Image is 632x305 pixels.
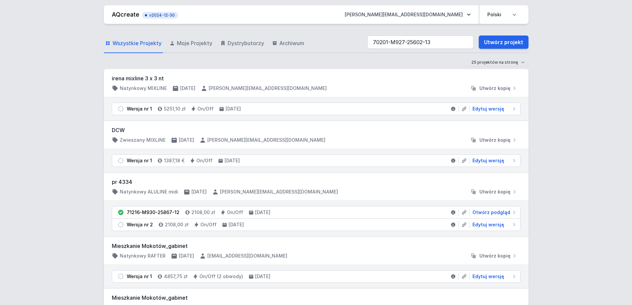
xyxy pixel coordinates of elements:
[104,34,163,53] a: Wszystkie Projekty
[467,137,521,143] button: Utwórz kopię
[255,209,270,216] h4: [DATE]
[179,137,194,143] h4: [DATE]
[127,221,153,228] div: Wersja nr 2
[472,273,504,280] span: Edytuj wersję
[472,157,504,164] span: Edytuj wersję
[479,85,511,92] span: Utwórz kopię
[199,273,243,280] h4: On/Off (2 obwody)
[472,106,504,112] span: Edytuj wersję
[227,209,243,216] h4: On/Off
[472,209,510,216] span: Otwórz podgląd
[180,85,195,92] h4: [DATE]
[207,137,325,143] h4: [PERSON_NAME][EMAIL_ADDRESS][DOMAIN_NAME]
[168,34,214,53] a: Moje Projekty
[177,39,212,47] span: Moje Projekty
[229,221,244,228] h4: [DATE]
[112,178,521,186] h3: pr 4334
[219,34,265,53] a: Dystrybutorzy
[209,85,327,92] h4: [PERSON_NAME][EMAIL_ADDRESS][DOMAIN_NAME]
[479,137,511,143] span: Utwórz kopię
[112,126,521,134] h3: DCW
[120,189,178,195] h4: Natynkowy ALULINE midi
[127,157,152,164] div: Wersja nr 1
[225,157,240,164] h4: [DATE]
[117,157,124,164] img: draft.svg
[164,273,187,280] h4: 4857,75 zł
[197,106,214,112] h4: On/Off
[470,106,518,112] a: Edytuj wersję
[117,221,124,228] img: draft.svg
[191,189,207,195] h4: [DATE]
[117,273,124,280] img: draft.svg
[164,157,184,164] h4: 1387,18 €
[112,294,521,302] h3: Mieszkanie Mokotów_gabinet
[479,189,511,195] span: Utwórz kopię
[191,209,215,216] h4: 2108,00 zł
[164,106,185,112] h4: 5251,10 zł
[112,242,521,250] h3: Mieszkanie Mokotów_gabinet
[120,85,167,92] h4: Natynkowy MIXLINE
[472,221,504,228] span: Edytuj wersję
[228,39,264,47] span: Dystrybutorzy
[467,85,521,92] button: Utwórz kopię
[127,106,152,112] div: Wersja nr 1
[112,39,162,47] span: Wszystkie Projekty
[207,253,287,259] h4: [EMAIL_ADDRESS][DOMAIN_NAME]
[479,36,528,49] a: Utwórz projekt
[470,221,518,228] a: Edytuj wersję
[200,221,217,228] h4: On/Off
[271,34,306,53] a: Archiwum
[120,137,166,143] h4: Zwieszany MIXLINE
[367,36,473,49] input: Szukaj wśród projektów i wersji...
[220,189,338,195] h4: [PERSON_NAME][EMAIL_ADDRESS][DOMAIN_NAME]
[112,11,139,18] a: AQcreate
[179,253,194,259] h4: [DATE]
[142,11,178,19] button: v2024-12-30
[127,273,152,280] div: Wersja nr 1
[196,157,213,164] h4: On/Off
[339,9,476,21] button: [PERSON_NAME][EMAIL_ADDRESS][DOMAIN_NAME]
[467,189,521,195] button: Utwórz kopię
[470,157,518,164] a: Edytuj wersję
[470,209,518,216] a: Otwórz podgląd
[255,273,270,280] h4: [DATE]
[165,221,188,228] h4: 2108,00 zł
[226,106,241,112] h4: [DATE]
[145,13,175,18] span: v2024-12-30
[117,106,124,112] img: draft.svg
[479,253,511,259] span: Utwórz kopię
[483,9,521,21] select: Wybierz język
[470,273,518,280] a: Edytuj wersję
[127,209,179,216] div: 71216-M930-25867-12
[279,39,304,47] span: Archiwum
[120,253,166,259] h4: Natynkowy RAFTER
[467,253,521,259] button: Utwórz kopię
[112,74,521,82] h3: irena mixline 3 x 3 nt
